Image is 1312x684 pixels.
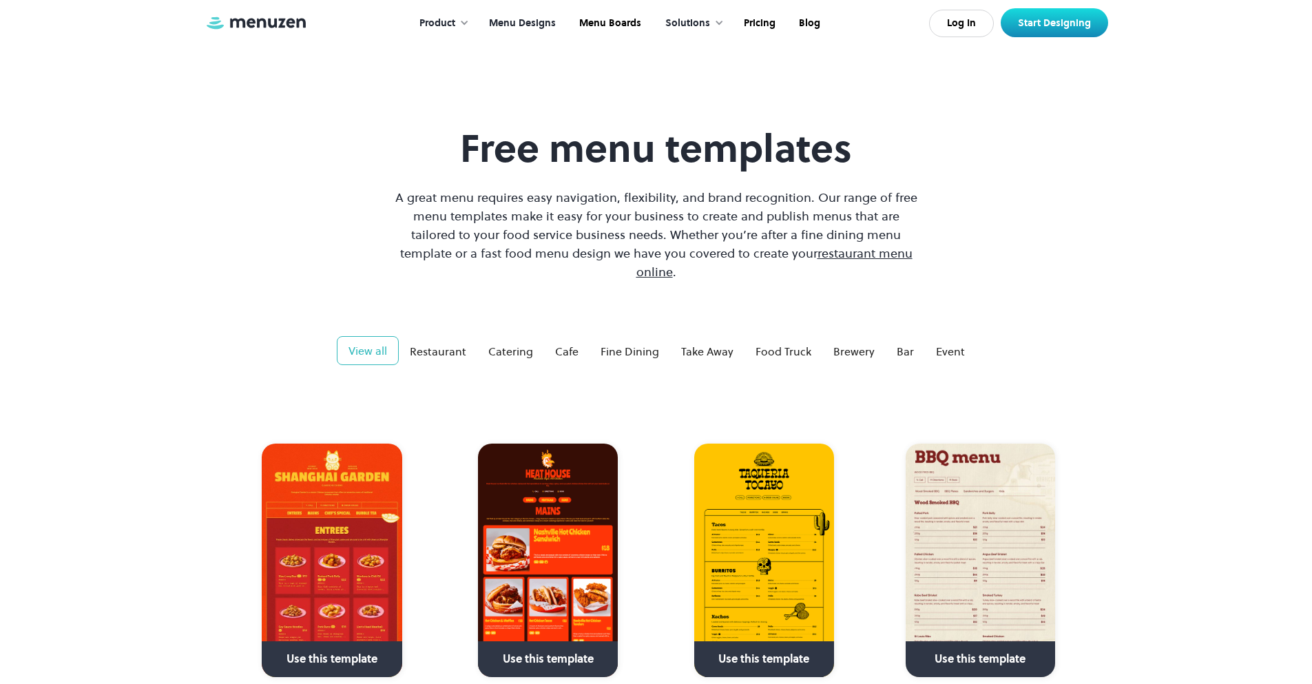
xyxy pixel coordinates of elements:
a: Pricing [731,2,786,45]
div: Event [936,343,965,360]
div: Solutions [665,16,710,31]
div: Food Truck [756,343,811,360]
p: A great menu requires easy navigation, flexibility, and brand recognition. Our range of free menu... [392,188,921,281]
div: View all [348,342,387,359]
div: Restaurant [410,343,466,360]
div: Bar [897,343,914,360]
div: Solutions [652,2,731,45]
a: Menu Designs [476,2,566,45]
a: Use this template [694,444,834,677]
a: Blog [786,2,831,45]
div: Fine Dining [601,343,659,360]
h1: Free menu templates [392,125,921,172]
a: Use this template [262,444,402,677]
a: Start Designing [1001,8,1108,37]
a: Use this template [906,444,1055,677]
div: Product [419,16,455,31]
a: Menu Boards [566,2,652,45]
a: Log In [929,10,994,37]
div: Product [406,2,476,45]
div: Take Away [681,343,733,360]
a: Use this template [478,444,618,677]
div: Cafe [555,343,579,360]
div: Catering [488,343,533,360]
div: Brewery [833,343,875,360]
